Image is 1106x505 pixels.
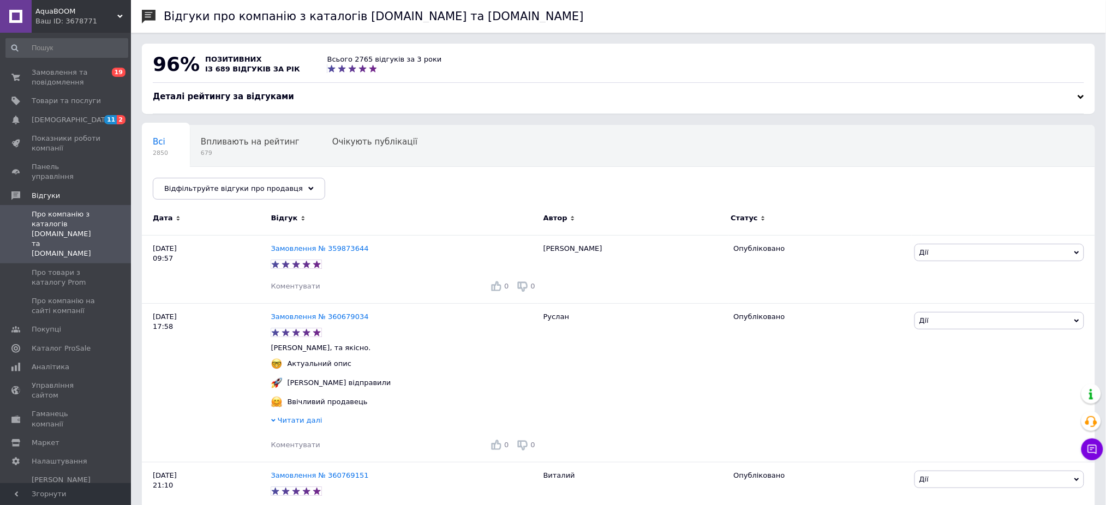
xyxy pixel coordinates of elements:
span: Налаштування [32,456,87,466]
span: Коментувати [271,282,320,290]
button: Чат з покупцем [1081,438,1103,460]
span: Про компанію на сайті компанії [32,296,101,316]
div: Ввічливий продавець [285,397,370,407]
img: :rocket: [271,377,282,388]
div: [PERSON_NAME] відправили [285,378,394,388]
span: Аналітика [32,362,69,372]
span: Відгуки [32,191,60,201]
p: [PERSON_NAME], та якісно. [271,343,538,353]
div: Коментувати [271,440,320,450]
span: Статус [731,213,758,223]
span: Відгук [271,213,298,223]
span: Дії [919,248,929,256]
div: [DATE] 17:58 [142,303,271,462]
h1: Відгуки про компанію з каталогів [DOMAIN_NAME] та [DOMAIN_NAME] [164,10,584,23]
span: із 689 відгуків за рік [205,65,300,73]
img: :hugging_face: [271,396,282,407]
a: Замовлення № 360769151 [271,471,369,479]
span: 679 [201,149,300,157]
span: Маркет [32,438,59,448]
span: Впливають на рейтинг [201,137,300,147]
span: Дії [919,316,929,324]
div: Читати далі [271,416,538,428]
span: Покупці [32,324,61,334]
div: Актуальний опис [285,359,355,369]
span: 0 [504,282,509,290]
span: [DEMOGRAPHIC_DATA] [32,115,112,125]
span: Автор [543,213,567,223]
span: 2 [117,115,125,124]
span: 0 [531,441,535,449]
span: позитивних [205,55,262,63]
span: Каталог ProSale [32,344,91,353]
span: Про товари з каталогу Prom [32,268,101,287]
span: Всі [153,137,165,147]
span: Дата [153,213,173,223]
div: Ваш ID: 3678771 [35,16,131,26]
span: 11 [104,115,117,124]
a: Замовлення № 360679034 [271,312,369,321]
span: Деталі рейтингу за відгуками [153,92,294,101]
div: Опубліковані без коментаря [142,167,285,208]
span: Коментувати [271,441,320,449]
span: Товари та послуги [32,96,101,106]
span: Гаманець компанії [32,409,101,429]
span: Замовлення та повідомлення [32,68,101,87]
span: [PERSON_NAME] та рахунки [32,475,101,505]
div: Опубліковано [734,312,906,322]
span: Управління сайтом [32,381,101,400]
div: [PERSON_NAME] [538,235,728,303]
span: Показники роботи компанії [32,134,101,153]
img: :nerd_face: [271,358,282,369]
div: Руслан [538,303,728,462]
span: Дії [919,475,929,483]
div: Коментувати [271,281,320,291]
span: Очікують публікації [332,137,417,147]
div: [DATE] 09:57 [142,235,271,303]
span: 2850 [153,149,168,157]
span: 96% [153,53,200,75]
a: Замовлення № 359873644 [271,244,369,253]
span: 0 [504,441,509,449]
div: Опубліковано [734,244,906,254]
input: Пошук [5,38,128,58]
span: AquaBOOM [35,7,117,16]
span: 0 [531,282,535,290]
span: Про компанію з каталогів [DOMAIN_NAME] та [DOMAIN_NAME] [32,209,101,259]
div: Опубліковано [734,471,906,480]
span: Опубліковані без комен... [153,178,264,188]
span: Читати далі [278,416,322,424]
span: Панель управління [32,162,101,182]
div: Всього 2765 відгуків за 3 роки [327,55,442,64]
span: 19 [112,68,125,77]
span: Відфільтруйте відгуки про продавця [164,184,303,193]
div: Деталі рейтингу за відгуками [153,91,1084,103]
